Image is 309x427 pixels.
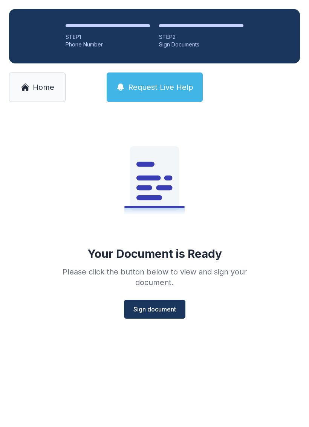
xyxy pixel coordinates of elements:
[66,41,150,48] div: Phone Number
[87,247,222,261] div: Your Document is Ready
[128,82,193,92] span: Request Live Help
[159,33,243,41] div: STEP 2
[66,33,150,41] div: STEP 1
[46,267,263,288] div: Please click the button below to view and sign your document.
[133,305,176,314] span: Sign document
[33,82,54,92] span: Home
[159,41,243,48] div: Sign Documents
